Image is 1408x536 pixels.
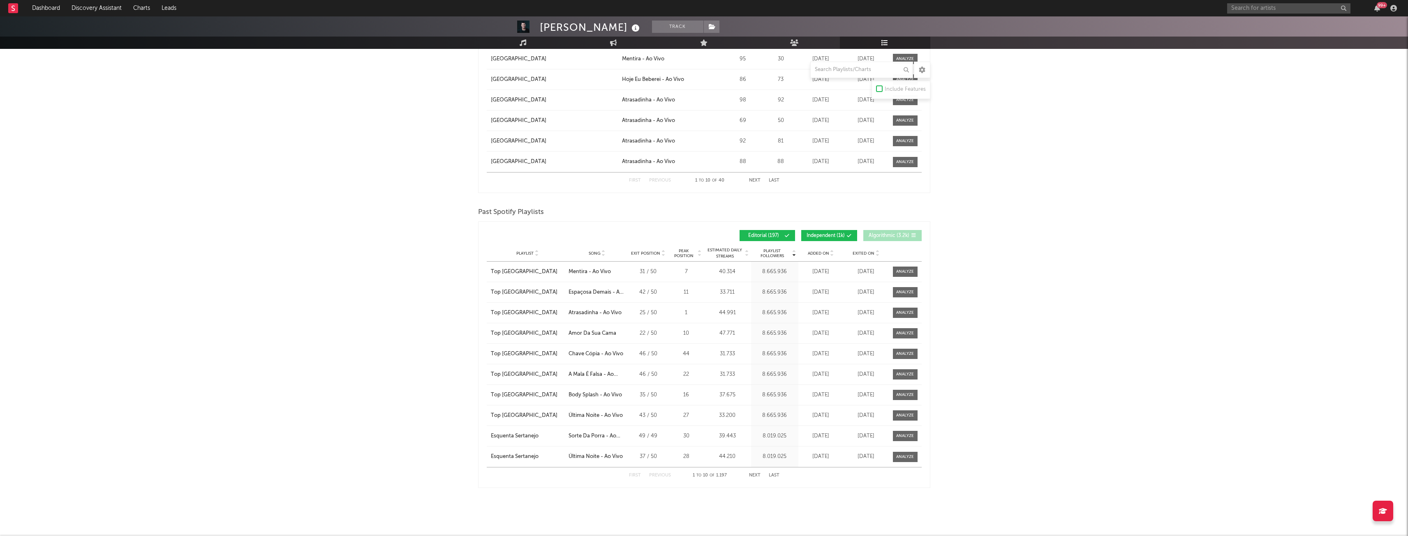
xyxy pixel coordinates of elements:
div: 44.991 [706,309,749,317]
div: 47.771 [706,329,749,338]
div: [DATE] [846,350,887,358]
div: [DATE] [846,96,887,104]
div: [DATE] [800,412,842,420]
a: [GEOGRAPHIC_DATA] [491,96,618,104]
a: Top [GEOGRAPHIC_DATA] [491,370,565,379]
span: Song [589,251,601,256]
div: 73 [765,76,796,84]
a: A Mala É Falsa - Ao Vivo [569,370,625,379]
a: Atrasadinha - Ao Vivo [622,96,720,104]
a: Atrasadinha - Ao Vivo [622,158,720,166]
a: [GEOGRAPHIC_DATA] [491,117,618,125]
button: Track [652,21,703,33]
a: Body Splash - Ao Vivo [569,391,625,399]
div: 92 [765,96,796,104]
div: [DATE] [800,76,842,84]
a: Top [GEOGRAPHIC_DATA] [491,268,565,276]
button: Next [749,178,761,183]
button: Last [769,178,779,183]
div: Atrasadinha - Ao Vivo [622,96,675,104]
div: [GEOGRAPHIC_DATA] [491,96,546,104]
div: 98 [724,96,761,104]
div: 33.200 [706,412,749,420]
div: Atrasadinha - Ao Vivo [622,117,675,125]
div: 8.665.936 [753,412,796,420]
div: [DATE] [846,453,887,461]
div: 35 / 50 [630,391,667,399]
div: Amor Da Sua Cama [569,329,616,338]
div: [GEOGRAPHIC_DATA] [491,117,546,125]
div: 30 [765,55,796,63]
div: [DATE] [846,432,887,440]
div: Espaçosa Demais - Ao Vivo [569,288,625,297]
div: 31.733 [706,350,749,358]
div: 37 / 50 [630,453,667,461]
div: 95 [724,55,761,63]
div: Top [GEOGRAPHIC_DATA] [491,268,557,276]
div: [DATE] [800,288,842,297]
div: 30 [671,432,702,440]
div: [DATE] [846,288,887,297]
div: [DATE] [846,391,887,399]
div: [DATE] [846,329,887,338]
div: [DATE] [800,370,842,379]
div: [DATE] [800,391,842,399]
div: [DATE] [846,137,887,145]
span: of [710,474,714,477]
div: Última Noite - Ao Vivo [569,453,623,461]
span: Peak Position [671,248,697,258]
div: [DATE] [800,329,842,338]
a: Top [GEOGRAPHIC_DATA] [491,350,565,358]
div: [DATE] [800,268,842,276]
div: [DATE] [846,370,887,379]
input: Search Playlists/Charts [810,62,913,78]
button: Next [749,473,761,478]
div: 8.665.936 [753,391,796,399]
a: Atrasadinha - Ao Vivo [622,137,720,145]
div: 8.665.936 [753,329,796,338]
a: [GEOGRAPHIC_DATA] [491,158,618,166]
div: [DATE] [846,412,887,420]
div: 31 / 50 [630,268,667,276]
div: Atrasadinha - Ao Vivo [622,137,675,145]
span: Algorithmic ( 3.2k ) [869,233,909,238]
div: [DATE] [846,117,887,125]
button: 99+ [1374,5,1380,12]
div: 40.314 [706,268,749,276]
a: Esquenta Sertanejo [491,432,565,440]
div: 28 [671,453,702,461]
div: 8.665.936 [753,350,796,358]
div: 49 / 49 [630,432,667,440]
span: Past Spotify Playlists [478,207,544,217]
a: Chave Cópia - Ao Vivo [569,350,625,358]
div: [GEOGRAPHIC_DATA] [491,137,546,145]
a: [GEOGRAPHIC_DATA] [491,55,618,63]
div: 33.711 [706,288,749,297]
div: 46 / 50 [630,350,667,358]
button: Algorithmic(3.2k) [863,230,922,241]
div: [DATE] [800,453,842,461]
button: First [629,473,641,478]
div: 88 [765,158,796,166]
div: Top [GEOGRAPHIC_DATA] [491,329,557,338]
div: Body Splash - Ao Vivo [569,391,622,399]
div: 8.665.936 [753,268,796,276]
div: [DATE] [846,309,887,317]
button: Editorial(197) [740,230,795,241]
div: [DATE] [846,55,887,63]
a: Sorte Da Porra - Ao Vivo [569,432,625,440]
button: Previous [649,178,671,183]
span: Exited On [853,251,874,256]
a: Última Noite - Ao Vivo [569,453,625,461]
span: Added On [808,251,829,256]
div: Hoje Eu Beberei - Ao Vivo [622,76,684,84]
div: Atrasadinha - Ao Vivo [569,309,622,317]
div: [DATE] [846,158,887,166]
div: Include Features [885,85,926,94]
div: [DATE] [800,158,842,166]
div: [GEOGRAPHIC_DATA] [491,76,546,84]
div: 50 [765,117,796,125]
a: Top [GEOGRAPHIC_DATA] [491,412,565,420]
